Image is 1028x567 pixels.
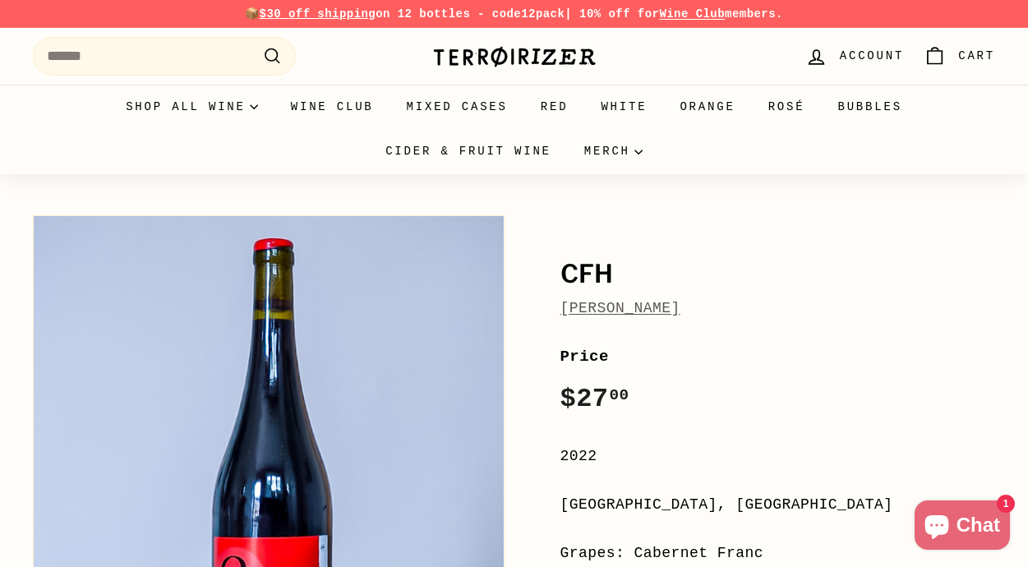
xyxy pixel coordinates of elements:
a: Cart [914,32,1005,81]
a: Rosé [752,85,822,129]
a: Red [524,85,585,129]
inbox-online-store-chat: Shopify online store chat [910,500,1015,554]
a: Cider & Fruit Wine [369,129,568,173]
summary: Merch [568,129,659,173]
h1: CFH [560,260,996,288]
a: Bubbles [821,85,918,129]
a: Orange [663,85,751,129]
label: Price [560,344,996,369]
div: Grapes: Cabernet Franc [560,542,996,565]
a: Mixed Cases [390,85,524,129]
span: Account [840,47,904,65]
p: 📦 on 12 bottles - code | 10% off for members. [33,5,995,23]
span: $30 off shipping [260,7,376,21]
a: [PERSON_NAME] [560,300,680,316]
summary: Shop all wine [109,85,274,129]
a: White [584,85,663,129]
sup: 00 [609,386,629,404]
div: [GEOGRAPHIC_DATA], [GEOGRAPHIC_DATA] [560,493,996,517]
a: Wine Club [274,85,390,129]
strong: 12pack [521,7,565,21]
span: $27 [560,384,629,414]
a: Account [795,32,914,81]
span: Cart [958,47,995,65]
div: 2022 [560,445,996,468]
a: Wine Club [659,7,725,21]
